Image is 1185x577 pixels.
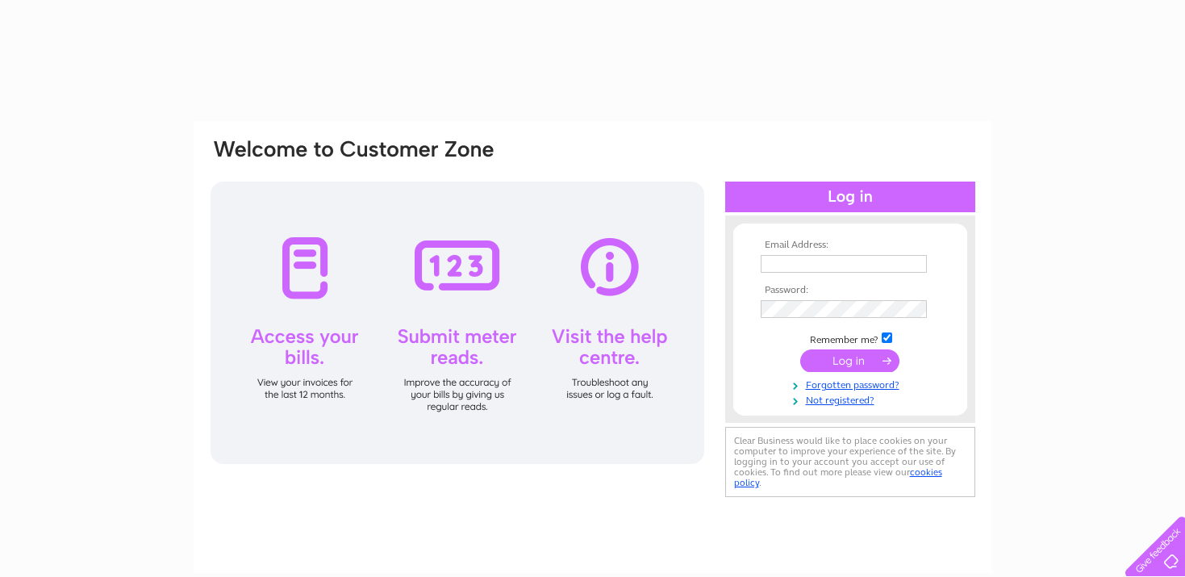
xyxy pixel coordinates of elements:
input: Submit [800,349,899,372]
th: Email Address: [757,240,944,251]
th: Password: [757,285,944,296]
a: Forgotten password? [761,376,944,391]
a: cookies policy [734,466,942,488]
td: Remember me? [757,330,944,346]
a: Not registered? [761,391,944,407]
div: Clear Business would like to place cookies on your computer to improve your experience of the sit... [725,427,975,497]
